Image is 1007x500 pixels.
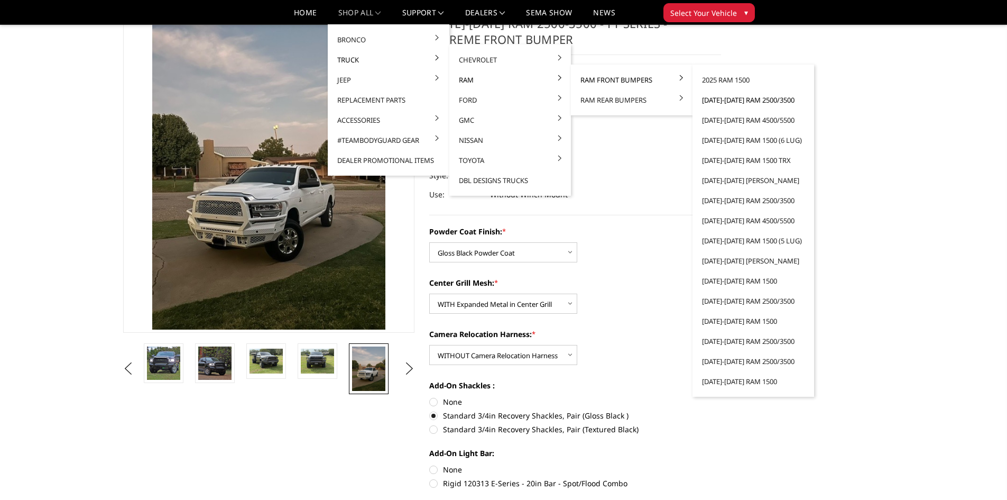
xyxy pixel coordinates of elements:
img: 2019-2026 Ram 2500-3500 - FT Series - Extreme Front Bumper [250,349,283,374]
a: Truck [332,50,445,70]
a: 2019-2026 Ram 2500-3500 - FT Series - Extreme Front Bumper [123,15,415,333]
a: Chevrolet [454,50,567,70]
a: Ram Front Bumpers [575,70,688,90]
a: [DATE]-[DATE] Ram 4500/5500 [697,110,810,130]
a: Jeep [332,70,445,90]
a: [DATE]-[DATE] Ram 2500/3500 [697,291,810,311]
a: Home [294,9,317,24]
a: Accessories [332,110,445,130]
label: Standard 3/4in Recovery Shackles, Pair (Textured Black) [429,424,721,435]
img: 2019-2026 Ram 2500-3500 - FT Series - Extreme Front Bumper [198,347,232,380]
a: 2025 Ram 1500 [697,70,810,90]
a: [DATE]-[DATE] Ram 1500 [697,311,810,331]
a: News [593,9,615,24]
a: [DATE]-[DATE] Ram 2500/3500 [697,190,810,211]
a: [DATE]-[DATE] [PERSON_NAME] [697,170,810,190]
a: [DATE]-[DATE] Ram 2500/3500 [697,331,810,351]
label: None [429,396,721,407]
label: Add-On Light Bar: [429,448,721,459]
span: Select Your Vehicle [670,7,737,19]
a: Ram Rear Bumpers [575,90,688,110]
dt: Use: [429,185,482,204]
label: Camera Relocation Harness: [429,329,721,340]
img: 2019-2026 Ram 2500-3500 - FT Series - Extreme Front Bumper [301,349,334,374]
iframe: Chat Widget [954,449,1007,500]
a: [DATE]-[DATE] Ram 2500/3500 [697,351,810,371]
a: SEMA Show [526,9,572,24]
h1: [DATE]-[DATE] Ram 2500-3500 - FT Series - Extreme Front Bumper [429,15,721,55]
label: Rigid 120313 E-Series - 20in Bar - Spot/Flood Combo [429,478,721,489]
label: None [429,464,721,475]
a: Nissan [454,130,567,150]
a: [DATE]-[DATE] Ram 1500 TRX [697,150,810,170]
span: ▾ [744,7,748,18]
a: Dealer Promotional Items [332,150,445,170]
img: 2019-2026 Ram 2500-3500 - FT Series - Extreme Front Bumper [147,347,180,380]
a: Replacement Parts [332,90,445,110]
a: Bronco [332,30,445,50]
a: Dealers [465,9,505,24]
button: Next [401,361,417,377]
a: Support [402,9,444,24]
img: 2019-2026 Ram 2500-3500 - FT Series - Extreme Front Bumper [352,347,385,391]
a: [DATE]-[DATE] Ram 1500 [697,371,810,392]
a: [DATE]-[DATE] Ram 1500 (5 lug) [697,231,810,251]
a: [DATE]-[DATE] Ram 1500 (6 lug) [697,130,810,150]
a: shop all [338,9,381,24]
a: [DATE]-[DATE] [PERSON_NAME] [697,251,810,271]
button: Previous [121,361,136,377]
a: GMC [454,110,567,130]
a: [DATE]-[DATE] Ram 1500 [697,271,810,291]
a: Toyota [454,150,567,170]
label: Center Grill Mesh: [429,277,721,288]
a: Ram [454,70,567,90]
label: Add-On Shackles : [429,380,721,391]
a: DBL Designs Trucks [454,170,567,190]
a: [DATE]-[DATE] Ram 4500/5500 [697,211,810,231]
label: Powder Coat Finish: [429,226,721,237]
label: Standard 3/4in Recovery Shackles, Pair (Gloss Black ) [429,410,721,421]
a: Ford [454,90,567,110]
button: Select Your Vehicle [663,3,755,22]
a: #TeamBodyguard Gear [332,130,445,150]
a: [DATE]-[DATE] Ram 2500/3500 [697,90,810,110]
